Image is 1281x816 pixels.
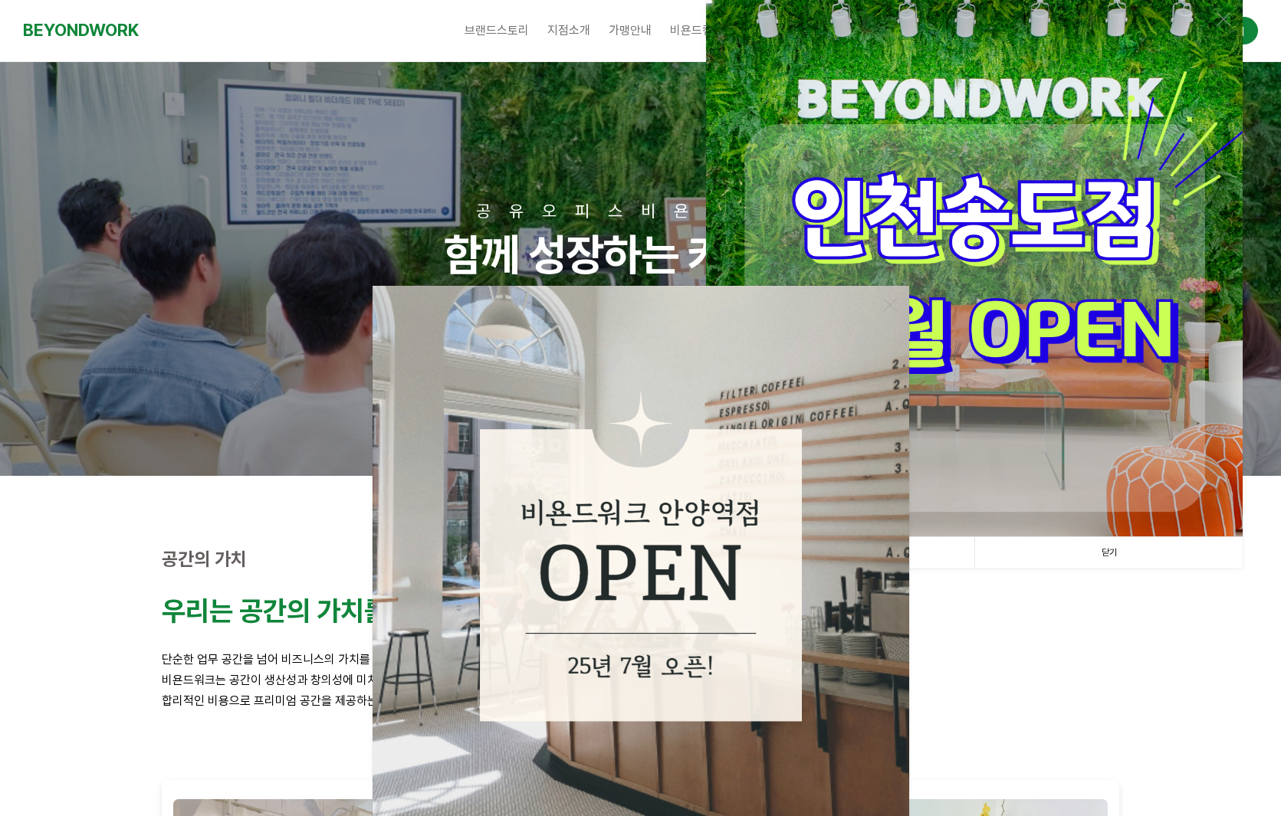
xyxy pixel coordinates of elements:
strong: 공간의 가치 [162,548,247,570]
span: 가맹안내 [609,23,652,38]
span: 브랜드스토리 [465,23,529,38]
p: 합리적인 비용으로 프리미엄 공간을 제공하는 것이 비욘드워크의 철학입니다. [162,690,1120,711]
a: 지점소개 [538,11,599,50]
p: 비욘드워크는 공간이 생산성과 창의성에 미치는 영향을 잘 알고 있습니다. [162,670,1120,690]
a: 비욘드캠퍼스 [661,11,744,50]
a: 브랜드스토리 [455,11,538,50]
a: 가맹안내 [599,11,661,50]
a: BEYONDWORK [23,16,139,44]
span: 비욘드캠퍼스 [670,23,734,38]
strong: 우리는 공간의 가치를 높입니다. [162,595,496,628]
span: 지점소개 [547,23,590,38]
p: 단순한 업무 공간을 넘어 비즈니스의 가치를 높이는 영감의 공간을 만듭니다. [162,649,1120,670]
a: 닫기 [974,537,1243,569]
